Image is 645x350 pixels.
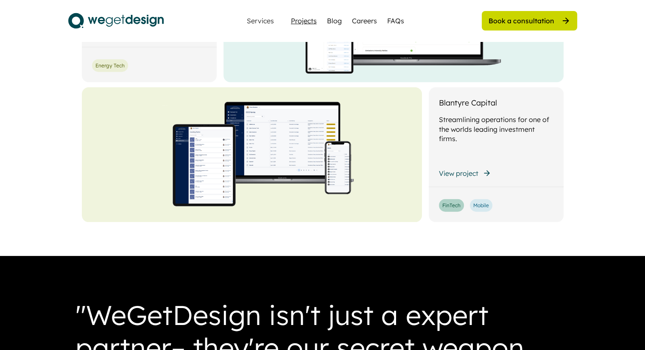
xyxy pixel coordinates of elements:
a: Careers [352,16,377,26]
div: Streamlining operations for one of the worlds leading investment firms. [439,115,553,143]
img: logo.svg [68,10,164,31]
div: Book a consultation [489,16,554,25]
div: FinTech [442,202,461,209]
div: Mobile [473,202,489,209]
div: Blantyre Capital [439,97,497,108]
a: FAQs [387,16,404,26]
a: Blog [327,16,342,26]
a: Projects [291,16,317,26]
div: Energy Tech [95,62,125,69]
div: Services [243,17,277,24]
div: View project [439,169,478,178]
